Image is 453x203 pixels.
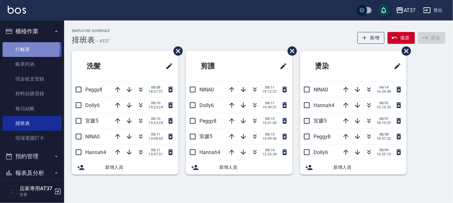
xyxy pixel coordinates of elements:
button: 復原 [388,32,415,44]
div: 新增人員 [300,160,407,175]
p: 主管 [20,192,52,198]
span: NINA0 [314,87,328,93]
span: 新增人員 [219,164,287,171]
h2: 洗髮 [77,55,136,78]
span: 19:12:27 [263,90,277,94]
button: AT37 [393,4,418,17]
span: 08/08 [377,132,391,137]
span: NINA0 [199,87,214,93]
span: 刪除班表 [397,42,412,60]
button: 櫃檯作業 [3,23,62,40]
span: 08/10 [148,117,163,121]
a: 排班表 [3,116,62,131]
img: Logo [8,6,26,14]
span: 08/10 [148,101,163,105]
span: 15:47:31 [148,152,163,156]
button: 預約管理 [3,148,62,165]
button: 報表及分析 [3,165,62,181]
button: 登出 [421,4,445,16]
span: 08/02 [377,101,391,105]
span: 刪除班表 [169,42,184,60]
span: 08/13 [263,117,277,121]
h2: Employee Schedule [72,29,110,33]
span: 新增人員 [333,164,401,171]
a: 打帳單 [3,42,62,57]
span: 18:57:37 [148,90,163,94]
span: 08/11 [263,101,277,105]
span: 19:49:21 [263,105,277,109]
span: NINA0 [85,134,100,140]
a: 現場電腦打卡 [3,131,62,145]
span: 08/14 [263,148,277,152]
span: 08/13 [263,132,277,137]
span: Dolly6 [85,102,100,108]
h5: 店家專用AT37 [20,185,52,192]
span: 18:57:32 [377,137,391,141]
span: Peggy8 [314,134,331,140]
span: 15:01:03 [263,121,277,125]
button: 新增 [357,32,385,44]
span: 刪除班表 [283,42,298,60]
span: 04/14 [377,85,391,90]
span: 室媛5 [85,118,98,124]
span: Peggy8 [85,87,102,93]
a: 材料自購登錄 [3,86,62,101]
span: 新增人員 [105,164,173,171]
span: 室媛5 [199,133,213,139]
span: 13:08:40 [148,137,163,141]
a: 帳單列表 [3,57,62,72]
span: 15:15:33 [377,105,391,109]
span: Hannah4 [199,149,220,155]
span: 18:19:37 [377,121,391,125]
h3: 排班表 [72,35,95,44]
span: 08/08 [148,85,163,90]
span: 08/07 [377,117,391,121]
span: 08/11 [148,148,163,152]
span: Hannah4 [314,102,334,108]
span: 修改班表的標題 [162,59,173,74]
h2: 剪護 [191,55,250,78]
span: 19:23:28 [148,121,163,125]
div: 新增人員 [72,160,178,175]
span: 08/11 [148,132,163,137]
button: save [377,4,390,17]
span: 室媛5 [314,118,327,124]
span: 15:09:06 [263,137,277,141]
span: Dolly6 [199,102,214,108]
a: 每日結帳 [3,101,62,116]
span: 修改班表的標題 [276,59,287,74]
span: 12:25:34 [263,152,277,156]
span: Peggy8 [199,118,216,124]
span: 08/11 [263,85,277,90]
a: 現金收支登錄 [3,72,62,86]
span: 16:34:48 [377,90,391,94]
span: Hannah4 [85,149,106,155]
span: 19:23:24 [148,105,163,109]
span: Dolly6 [314,149,328,155]
img: Person [5,185,18,198]
div: AT37 [404,6,415,14]
span: 08/09 [377,148,391,152]
h2: 燙染 [305,55,364,78]
div: 新增人員 [186,160,292,175]
h6: — AT37 [95,38,110,44]
span: 16:52:13 [377,152,391,156]
span: 修改班表的標題 [390,59,401,74]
